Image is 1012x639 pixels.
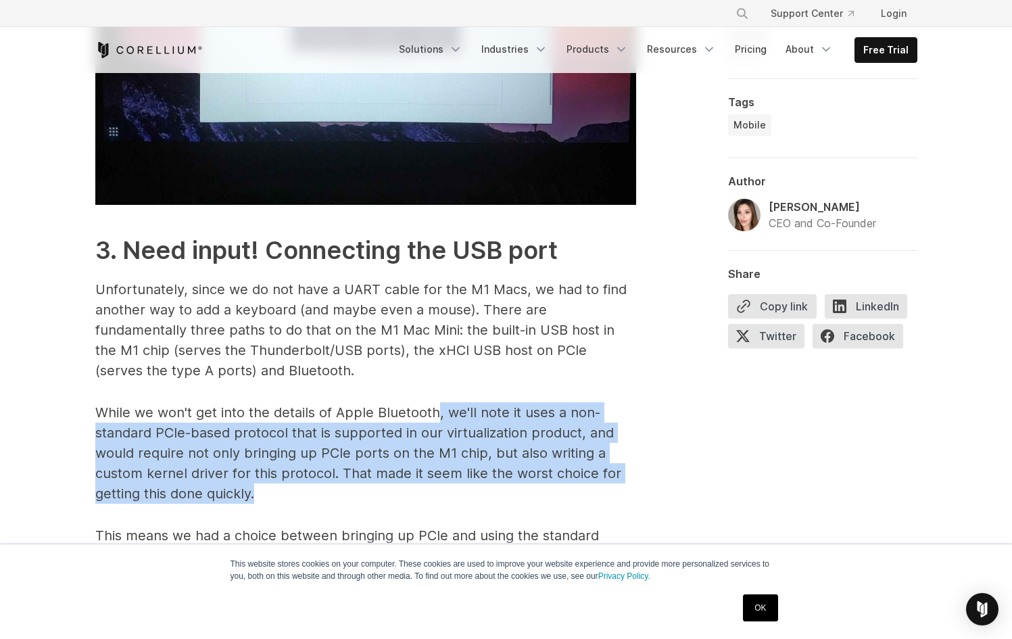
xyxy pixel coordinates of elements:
[639,37,724,62] a: Resources
[870,1,917,26] a: Login
[719,1,917,26] div: Navigation Menu
[95,525,636,627] p: This means we had a choice between bringing up PCIe and using the standard kernel xHCI driver, or...
[730,1,754,26] button: Search
[391,37,917,63] div: Navigation Menu
[813,324,903,348] span: Facebook
[391,37,471,62] a: Solutions
[473,37,556,62] a: Industries
[728,114,771,136] a: Mobile
[728,294,817,318] button: Copy link
[728,267,917,281] div: Share
[95,42,203,58] a: Corellium Home
[231,558,782,582] p: This website stores cookies on your computer. These cookies are used to improve your website expe...
[855,38,917,62] a: Free Trial
[825,294,915,324] a: LinkedIn
[728,174,917,188] div: Author
[743,594,777,621] a: OK
[728,199,761,231] img: Amanda Gorton
[95,402,636,504] p: While we won't get into the details of Apple Bluetooth, we'll note it uses a non-standard PCIe-ba...
[733,118,766,132] span: Mobile
[760,1,865,26] a: Support Center
[769,199,876,215] div: [PERSON_NAME]
[825,294,907,318] span: LinkedIn
[727,37,775,62] a: Pricing
[728,324,813,354] a: Twitter
[598,571,650,581] a: Privacy Policy.
[777,37,841,62] a: About
[558,37,636,62] a: Products
[728,95,917,109] div: Tags
[769,215,876,231] div: CEO and Co-Founder
[95,279,636,381] p: Unfortunately, since we do not have a UART cable for the M1 Macs, we had to find another way to a...
[966,593,998,625] div: Open Intercom Messenger
[95,232,636,268] h2: 3. Need input! Connecting the USB port
[728,324,804,348] span: Twitter
[813,324,911,354] a: Facebook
